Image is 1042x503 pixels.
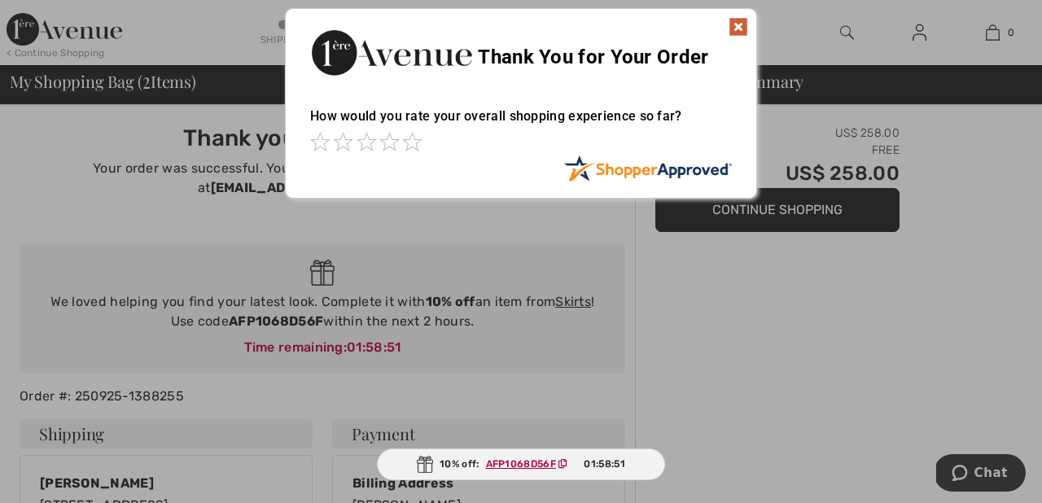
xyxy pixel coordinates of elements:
[584,457,624,471] span: 01:58:51
[417,456,433,473] img: Gift.svg
[38,11,72,26] span: Chat
[478,46,708,68] span: Thank You for Your Order
[377,448,665,480] div: 10% off:
[310,92,732,155] div: How would you rate your overall shopping experience so far?
[310,25,473,80] img: Thank You for Your Order
[486,458,556,470] ins: AFP1068D56F
[729,17,748,37] img: x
